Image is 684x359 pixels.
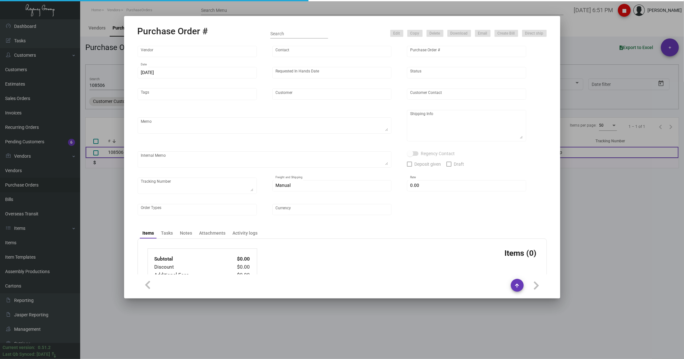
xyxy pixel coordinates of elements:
span: Regency Contact [421,150,455,157]
button: Download [447,30,471,37]
span: Download [451,31,468,36]
td: Subtotal [154,255,224,263]
span: Deposit given [415,160,441,168]
div: 0.51.2 [38,344,51,351]
span: Delete [430,31,440,36]
td: Discount [154,263,224,271]
div: Notes [180,230,192,237]
button: Email [475,30,491,37]
td: $0.00 [224,263,250,271]
div: Activity logs [232,230,258,237]
button: Copy [407,30,423,37]
td: Additional Fees [154,271,224,279]
span: Email [478,31,487,36]
span: Create Bill [498,31,515,36]
button: Edit [390,30,403,37]
div: Attachments [199,230,225,237]
td: $0.00 [224,255,250,263]
span: Edit [393,31,400,36]
button: Delete [426,30,443,37]
h3: Items (0) [505,248,537,258]
td: $0.00 [224,271,250,279]
button: Create Bill [494,30,518,37]
div: Current version: [3,344,35,351]
span: Draft [454,160,464,168]
button: Direct ship [522,30,547,37]
span: Copy [410,31,419,36]
span: Manual [275,183,291,188]
span: Direct ship [525,31,544,36]
div: Last Qb Synced: [DATE] [3,351,50,358]
h2: Purchase Order # [138,26,208,37]
div: Tasks [161,230,173,237]
div: Items [142,230,154,237]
